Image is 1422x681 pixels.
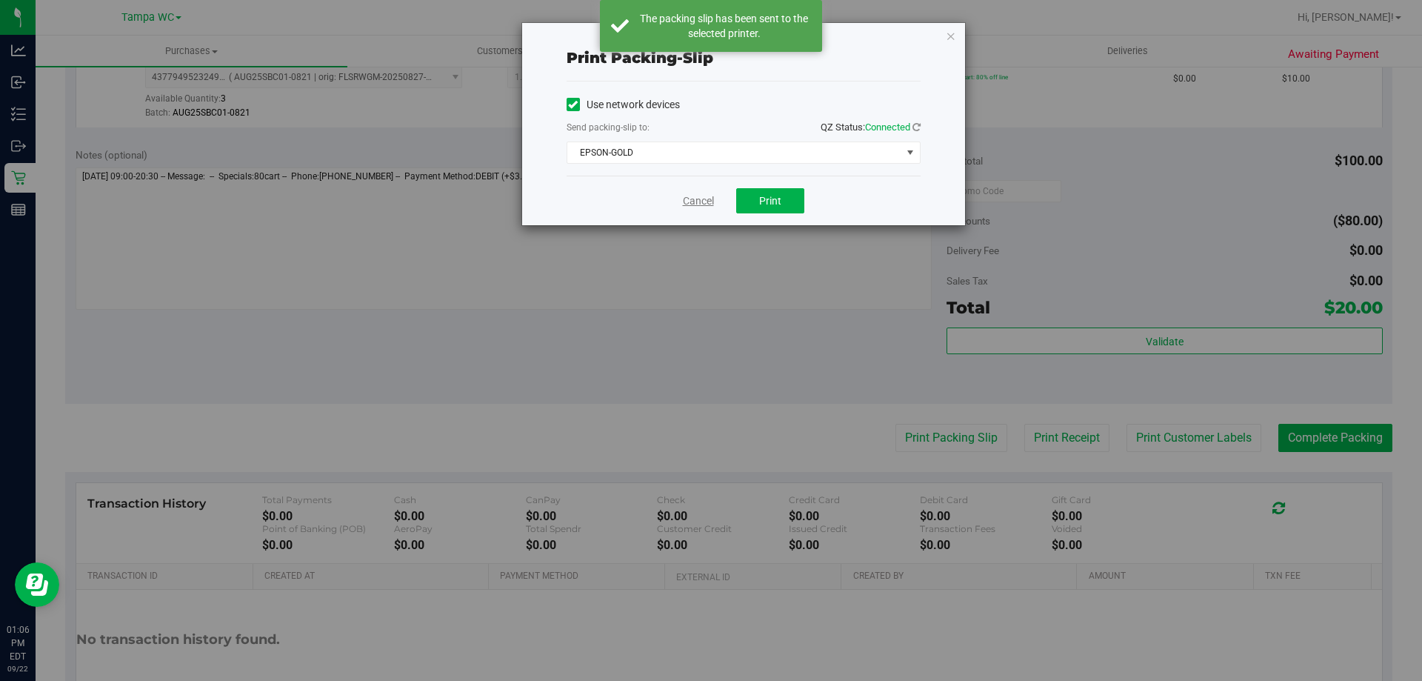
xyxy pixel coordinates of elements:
[15,562,59,607] iframe: Resource center
[567,97,680,113] label: Use network devices
[567,142,901,163] span: EPSON-GOLD
[736,188,804,213] button: Print
[637,11,811,41] div: The packing slip has been sent to the selected printer.
[683,193,714,209] a: Cancel
[759,195,781,207] span: Print
[901,142,919,163] span: select
[821,122,921,133] span: QZ Status:
[865,122,910,133] span: Connected
[567,121,650,134] label: Send packing-slip to:
[567,49,713,67] span: Print packing-slip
